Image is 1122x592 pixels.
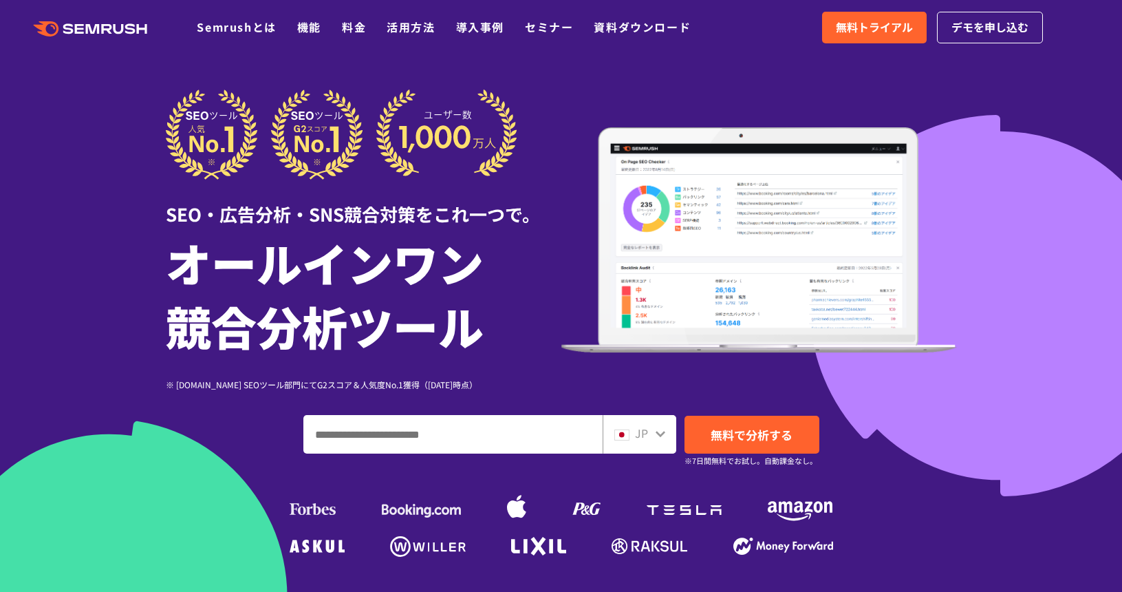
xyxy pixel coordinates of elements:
div: SEO・広告分析・SNS競合対策をこれ一つで。 [166,180,561,227]
span: 無料で分析する [711,426,792,443]
h1: オールインワン 競合分析ツール [166,231,561,357]
a: 導入事例 [456,19,504,35]
small: ※7日間無料でお試し。自動課金なし。 [684,454,817,467]
span: デモを申し込む [951,19,1028,36]
a: 機能 [297,19,321,35]
a: 無料で分析する [684,416,819,454]
a: Semrushとは [197,19,276,35]
a: 資料ダウンロード [594,19,691,35]
input: ドメイン、キーワードまたはURLを入力してください [304,416,602,453]
a: 活用方法 [387,19,435,35]
a: デモを申し込む [937,12,1043,43]
a: セミナー [525,19,573,35]
a: 料金 [342,19,366,35]
span: JP [635,425,648,441]
div: ※ [DOMAIN_NAME] SEOツール部門にてG2スコア＆人気度No.1獲得（[DATE]時点） [166,378,561,391]
span: 無料トライアル [836,19,913,36]
a: 無料トライアル [822,12,927,43]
